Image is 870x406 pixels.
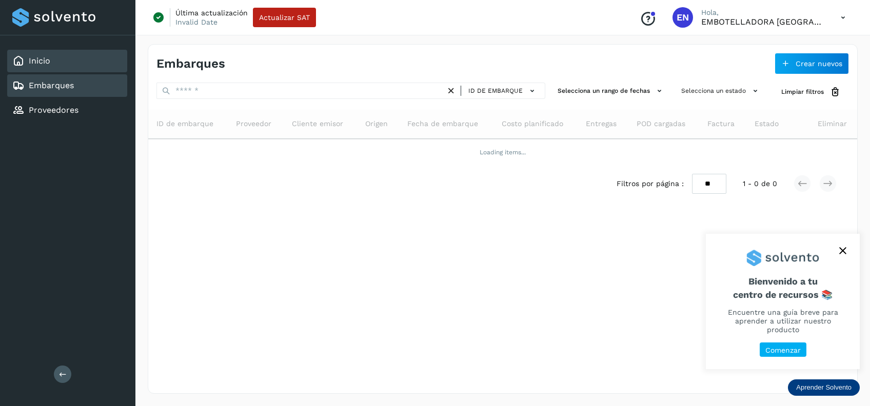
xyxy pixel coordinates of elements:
[818,118,847,129] span: Eliminar
[175,8,248,17] p: Última actualización
[788,379,860,396] div: Aprender Solvento
[156,56,225,71] h4: Embarques
[707,118,735,129] span: Factura
[553,83,669,99] button: Selecciona un rango de fechas
[706,234,860,369] div: Aprender Solvento
[175,17,217,27] p: Invalid Date
[755,118,779,129] span: Estado
[743,178,777,189] span: 1 - 0 de 0
[7,99,127,121] div: Proveedores
[365,118,388,129] span: Origen
[677,83,765,99] button: Selecciona un estado
[718,276,847,300] span: Bienvenido a tu
[148,139,857,166] td: Loading items...
[796,383,852,392] p: Aprender Solvento
[617,178,684,189] span: Filtros por página :
[775,53,849,74] button: Crear nuevos
[718,289,847,300] p: centro de recursos 📚
[701,17,824,27] p: EMBOTELLADORA NIAGARA DE MEXICO
[637,118,685,129] span: POD cargadas
[253,8,316,27] button: Actualizar SAT
[29,56,50,66] a: Inicio
[7,50,127,72] div: Inicio
[765,346,801,355] p: Comenzar
[236,118,271,129] span: Proveedor
[292,118,343,129] span: Cliente emisor
[468,86,523,95] span: ID de embarque
[156,118,213,129] span: ID de embarque
[760,342,806,357] button: Comenzar
[29,105,78,115] a: Proveedores
[407,118,478,129] span: Fecha de embarque
[796,60,842,67] span: Crear nuevos
[701,8,824,17] p: Hola,
[502,118,563,129] span: Costo planificado
[781,87,824,96] span: Limpiar filtros
[718,308,847,334] p: Encuentre una guía breve para aprender a utilizar nuestro producto
[259,14,310,21] span: Actualizar SAT
[773,83,849,101] button: Limpiar filtros
[586,118,617,129] span: Entregas
[465,84,541,98] button: ID de embarque
[29,80,74,90] a: Embarques
[7,74,127,97] div: Embarques
[835,243,851,258] button: close,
